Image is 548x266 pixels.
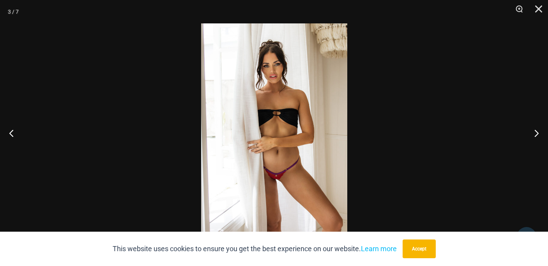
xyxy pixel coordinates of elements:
p: This website uses cookies to ensure you get the best experience on our website. [113,243,397,255]
a: Learn more [361,245,397,253]
img: Ellie RedPurple 6554 Micro Thong 03 [201,23,347,243]
div: 3 / 7 [8,6,19,18]
button: Next [519,113,548,153]
button: Accept [403,239,436,258]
